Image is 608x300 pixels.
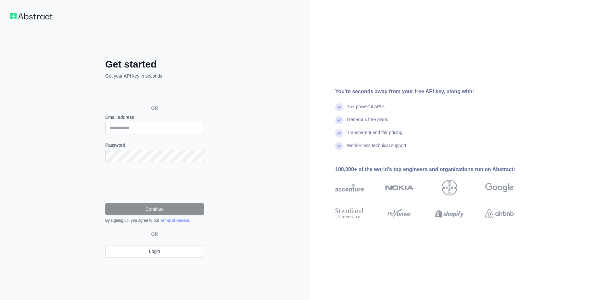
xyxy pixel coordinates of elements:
div: 100,000+ of the world's top engineers and organizations run on Abstract: [335,166,535,173]
img: bayer [442,180,457,195]
iframe: “使用 Google 账号登录”按钮 [102,86,206,101]
div: You're seconds away from your free API key, along with: [335,88,535,95]
button: Continue [105,203,204,215]
img: check mark [335,142,343,150]
div: Generous free plans [347,116,388,129]
img: nokia [385,180,414,195]
span: OR [146,105,163,111]
img: accenture [335,180,364,195]
img: stanford university [335,206,364,221]
div: 15+ powerful API's [347,103,385,116]
img: check mark [335,103,343,111]
a: Terms of Service [160,218,189,223]
img: shopify [435,206,464,221]
img: airbnb [485,206,514,221]
img: payoneer [385,206,414,221]
label: Password [105,142,204,148]
img: check mark [335,129,343,137]
div: World-class technical support [347,142,406,155]
iframe: reCAPTCHA [105,170,204,195]
label: Email address [105,114,204,120]
p: Get your API key in seconds [105,73,204,79]
a: Login [105,245,204,257]
h2: Get started [105,58,204,70]
span: OR [149,231,161,237]
img: check mark [335,116,343,124]
div: Transparent and fair pricing [347,129,402,142]
img: Workflow [10,13,53,19]
div: By signing up, you agree to our . [105,218,204,223]
img: google [485,180,514,195]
